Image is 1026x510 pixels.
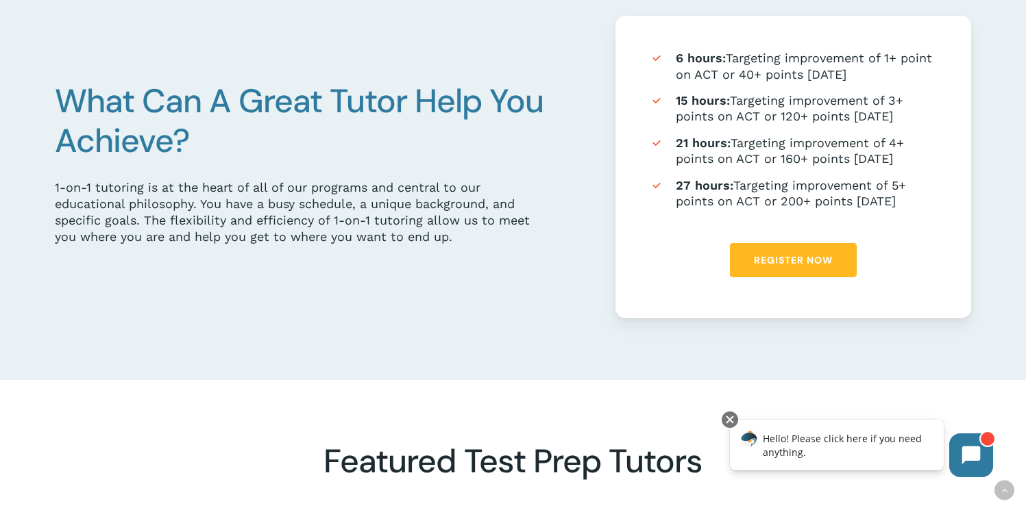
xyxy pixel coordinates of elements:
[650,135,937,167] li: Targeting improvement of 4+ points on ACT or 160+ points [DATE]
[754,253,833,267] span: Register Now
[676,178,733,192] strong: 27 hours:
[676,51,726,65] strong: 6 hours:
[676,93,730,107] strong: 15 hours:
[730,243,857,277] a: Register Now
[650,50,937,82] li: Targeting improvement of 1+ point on ACT or 40+ points [DATE]
[676,136,731,150] strong: 21 hours:
[211,442,816,481] h2: Featured Test Prep Tutors
[650,92,937,125] li: Targeting improvement of 3+ points on ACT or 120+ points [DATE]
[55,79,543,162] span: What Can A Great Tutor Help You Achieve?
[716,409,1007,491] iframe: Chatbot
[650,177,937,209] li: Targeting improvement of 5+ points on ACT or 200+ points [DATE]
[55,179,554,245] div: 1-on-1 tutoring is at the heart of all of our programs and central to our educational philosophy....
